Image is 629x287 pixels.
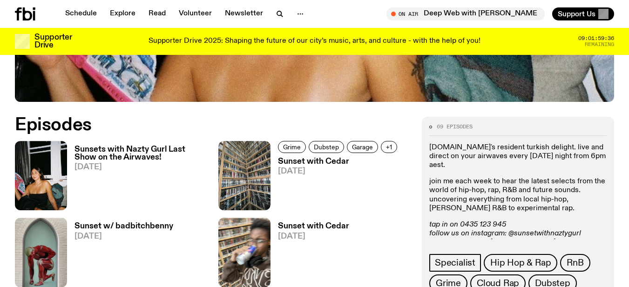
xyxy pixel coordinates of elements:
h2: Episodes [15,117,411,133]
span: Specialist [435,258,475,268]
a: Sunset with Cedar[DATE] [271,158,400,210]
h3: Sunset w/ badbitchbenny [74,222,173,230]
a: Schedule [60,7,102,20]
p: join me each week to hear the latest selects from the world of hip-hop, rap, R&B and future sound... [429,177,607,213]
a: Explore [104,7,141,20]
h3: Sunset with Cedar [278,158,400,166]
span: Remaining [585,42,614,47]
a: Volunteer [173,7,217,20]
a: Hip Hop & Rap [484,254,557,272]
h3: Sunset with Cedar [278,222,349,230]
a: Sunset with Cedar[DATE] [271,222,349,287]
a: RnB [560,254,590,272]
span: 09:01:59:36 [578,36,614,41]
span: Garage [352,143,373,150]
p: [DOMAIN_NAME]'s resident turkish delight. live and direct on your airwaves every [DATE] night fro... [429,143,607,170]
a: Sunsets with Nazty Gurl Last Show on the Airwaves![DATE] [67,146,207,210]
a: Newsletter [219,7,269,20]
span: 69 episodes [437,124,473,129]
a: Read [143,7,171,20]
p: Supporter Drive 2025: Shaping the future of our city’s music, arts, and culture - with the help o... [149,37,480,46]
button: +1 [381,141,397,153]
a: Specialist [429,254,481,272]
button: Support Us [552,7,614,20]
span: Grime [283,143,301,150]
span: Hip Hop & Rap [490,258,551,268]
h3: Supporter Drive [34,33,72,49]
em: tap in on 0435 123 945 [429,221,506,228]
a: Grime [278,141,306,153]
img: A corner shot of the fbi music library [218,141,271,210]
h3: Sunsets with Nazty Gurl Last Show on the Airwaves! [74,146,207,161]
span: [DATE] [278,233,349,240]
span: RnB [567,258,583,268]
em: follow us on instagram: @sunsetwithnaztygurl [429,230,581,237]
a: Garage [347,141,378,153]
span: +1 [386,143,392,150]
span: [DATE] [74,163,207,171]
span: [DATE] [74,233,173,240]
button: On AirDeep Web with [PERSON_NAME] [386,7,545,20]
a: Sunset w/ badbitchbenny[DATE] [67,222,173,287]
span: Dubstep [314,143,339,150]
a: Dubstep [309,141,344,153]
span: [DATE] [278,167,400,175]
em: submissions here: [429,239,490,246]
span: Support Us [558,10,595,18]
a: [EMAIL_ADDRESS][DOMAIN_NAME] [429,239,555,255]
